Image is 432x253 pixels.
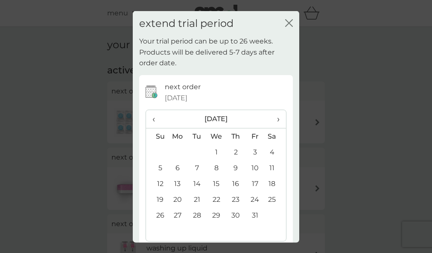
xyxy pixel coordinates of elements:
td: 16 [226,176,245,192]
td: 22 [207,192,226,207]
span: [DATE] [165,92,187,103]
td: 13 [168,176,187,192]
th: Sa [265,128,286,144]
span: › [271,110,280,128]
td: 4 [265,144,286,160]
td: 9 [226,160,245,176]
th: Th [226,128,245,144]
td: 15 [207,176,226,192]
td: 24 [245,192,265,207]
td: 2 [226,144,245,160]
button: close [285,19,293,28]
td: 25 [265,192,286,207]
td: 17 [245,176,265,192]
td: 23 [226,192,245,207]
th: We [207,128,226,144]
th: Tu [187,128,207,144]
td: 5 [146,160,168,176]
td: 3 [245,144,265,160]
td: 14 [187,176,207,192]
th: Mo [168,128,187,144]
td: 12 [146,176,168,192]
td: 19 [146,192,168,207]
td: 1 [207,144,226,160]
span: ‹ [152,110,161,128]
p: Your trial period can be up to 26 weeks. Products will be delivered 5-7 days after order date. [139,36,293,69]
td: 10 [245,160,265,176]
td: 21 [187,192,207,207]
th: Su [146,128,168,144]
td: 31 [245,207,265,223]
td: 6 [168,160,187,176]
h2: extend trial period [139,17,234,29]
td: 29 [207,207,226,223]
th: Fr [245,128,265,144]
td: 20 [168,192,187,207]
p: next order [165,81,201,93]
td: 18 [265,176,286,192]
td: 26 [146,207,168,223]
td: 7 [187,160,207,176]
th: [DATE] [168,110,265,128]
td: 30 [226,207,245,223]
td: 28 [187,207,207,223]
td: 8 [207,160,226,176]
td: 27 [168,207,187,223]
td: 11 [265,160,286,176]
